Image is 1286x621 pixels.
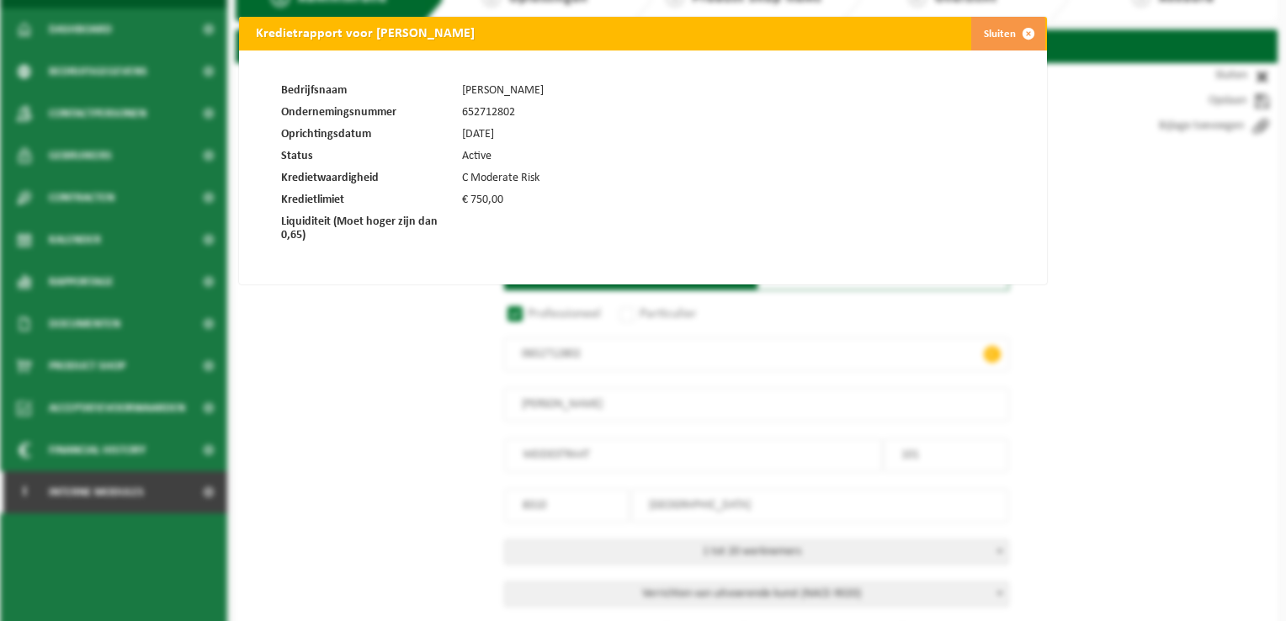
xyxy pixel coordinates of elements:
[239,17,492,49] h2: Kredietrapport voor [PERSON_NAME]
[281,106,462,119] p: Ondernemingsnummer
[281,150,462,163] p: Status
[281,84,462,98] p: Bedrijfsnaam
[462,150,492,163] p: Active
[462,194,503,207] p: € 750,00
[462,128,494,141] p: [DATE]
[281,128,462,141] p: Oprichtingsdatum
[462,172,539,185] p: C Moderate Risk
[462,84,544,98] p: [PERSON_NAME]
[281,172,462,185] p: Kredietwaardigheid
[462,106,515,119] p: 652712802
[281,194,462,207] p: Kredietlimiet
[970,17,1045,50] a: Sluiten
[281,215,462,242] p: Liquiditeit (Moet hoger zijn dan 0,65)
